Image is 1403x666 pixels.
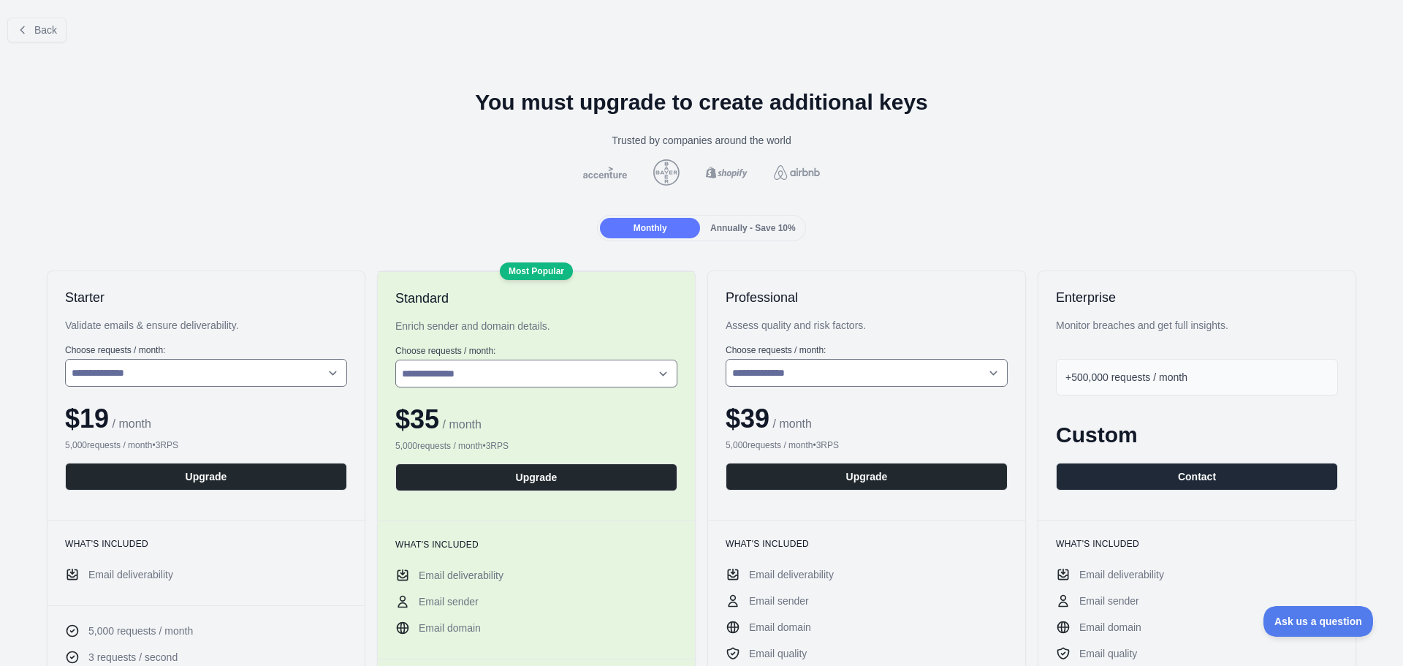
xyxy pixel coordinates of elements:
[726,344,1008,356] label: Choose requests / month :
[395,345,677,357] label: Choose requests / month :
[395,290,677,307] h2: Standard
[1263,606,1374,637] iframe: Toggle Customer Support
[726,289,1008,306] h2: Professional
[726,318,1008,333] div: Assess quality and risk factors.
[1065,371,1187,383] span: +500,000 requests / month
[395,319,677,333] div: Enrich sender and domain details.
[1056,318,1338,333] div: Monitor breaches and get full insights.
[1056,289,1338,306] h2: Enterprise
